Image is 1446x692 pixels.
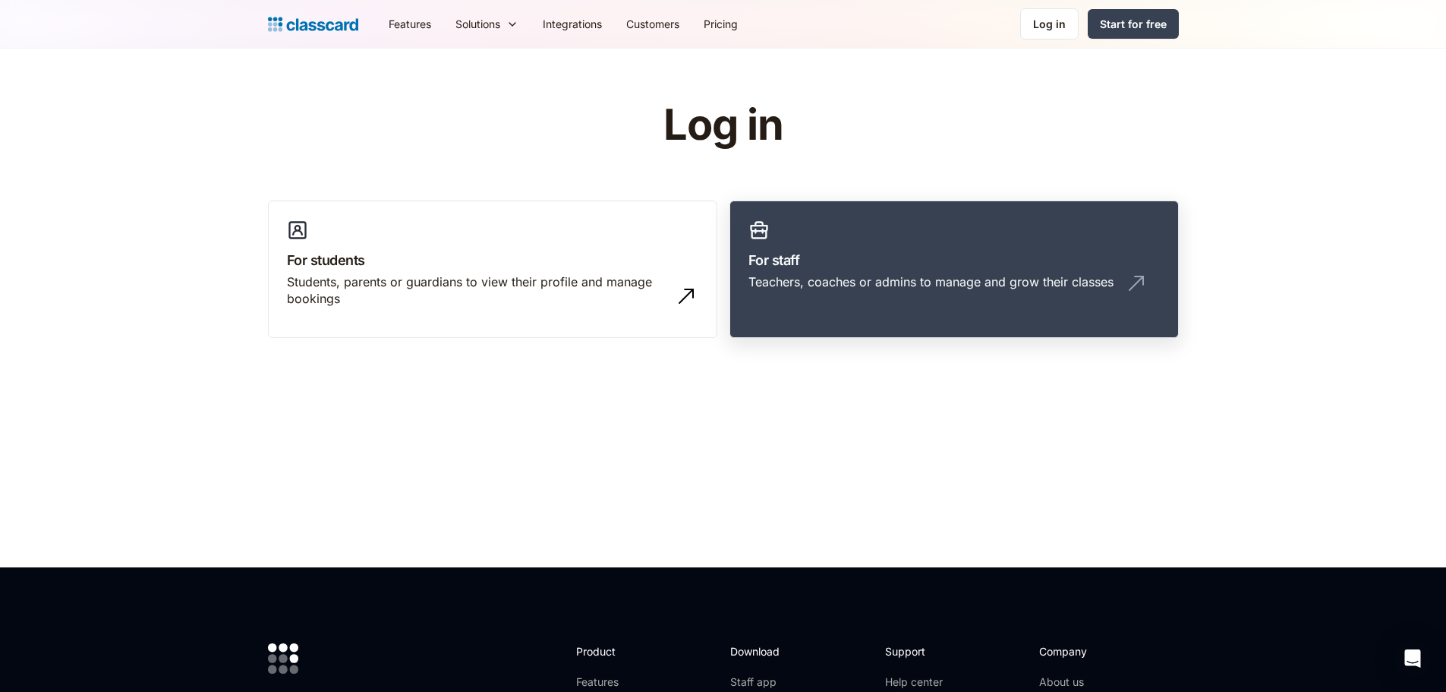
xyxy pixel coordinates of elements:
[748,250,1160,270] h3: For staff
[443,7,531,41] div: Solutions
[376,7,443,41] a: Features
[576,643,657,659] h2: Product
[287,250,698,270] h3: For students
[748,273,1114,290] div: Teachers, coaches or admins to manage and grow their classes
[614,7,691,41] a: Customers
[691,7,750,41] a: Pricing
[576,675,657,690] a: Features
[1039,675,1140,690] a: About us
[268,201,717,339] a: For studentsStudents, parents or guardians to view their profile and manage bookings
[730,675,792,690] a: Staff app
[1088,9,1179,39] a: Start for free
[1394,640,1431,677] div: Open Intercom Messenger
[885,675,947,690] a: Help center
[1100,16,1167,32] div: Start for free
[1033,16,1066,32] div: Log in
[885,643,947,659] h2: Support
[1020,8,1079,39] a: Log in
[482,102,964,149] h1: Log in
[730,643,792,659] h2: Download
[1039,643,1140,659] h2: Company
[268,14,358,35] a: Logo
[531,7,614,41] a: Integrations
[729,201,1179,339] a: For staffTeachers, coaches or admins to manage and grow their classes
[287,273,668,308] div: Students, parents or guardians to view their profile and manage bookings
[455,16,500,32] div: Solutions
